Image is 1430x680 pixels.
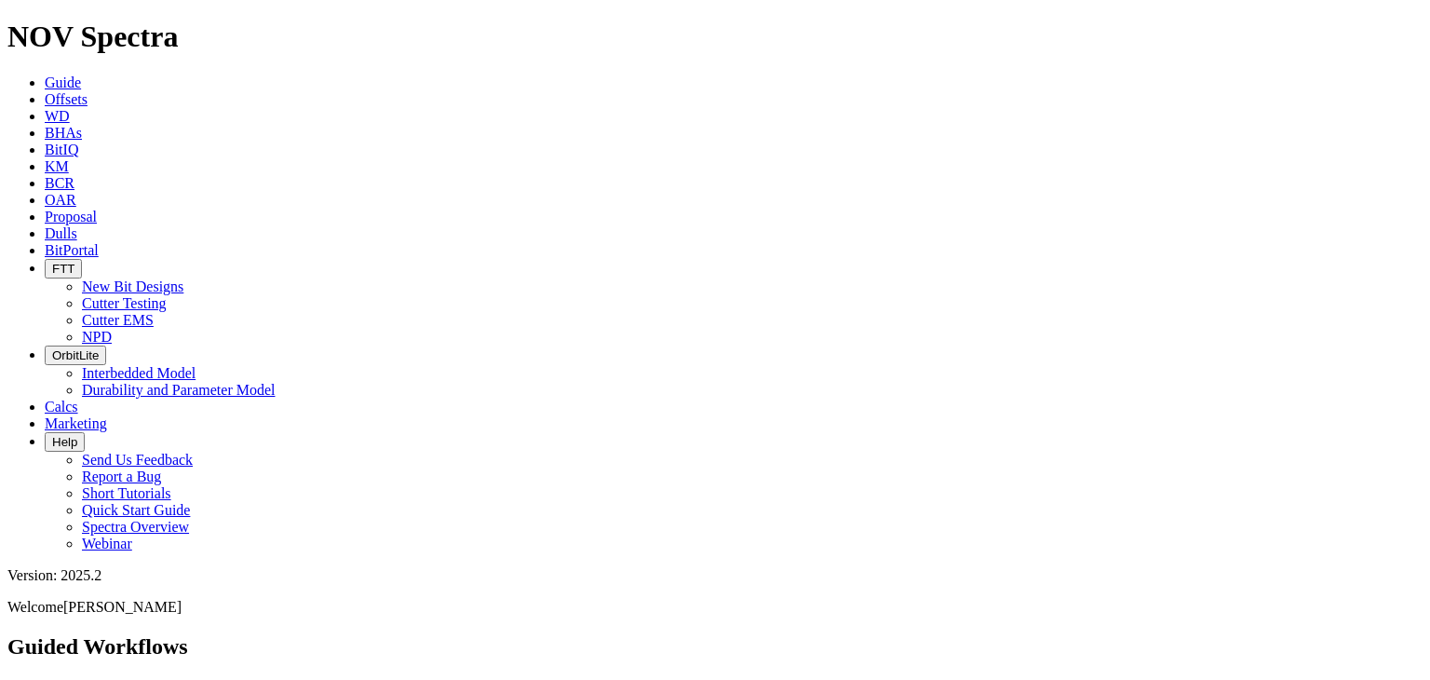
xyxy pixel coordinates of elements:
[45,415,107,431] a: Marketing
[82,279,183,294] a: New Bit Designs
[45,91,88,107] a: Offsets
[45,259,82,279] button: FTT
[52,348,99,362] span: OrbitLite
[45,175,74,191] a: BCR
[82,382,276,398] a: Durability and Parameter Model
[45,346,106,365] button: OrbitLite
[45,158,69,174] a: KM
[45,225,77,241] a: Dulls
[45,108,70,124] a: WD
[82,536,132,551] a: Webinar
[82,485,171,501] a: Short Tutorials
[82,295,167,311] a: Cutter Testing
[82,329,112,345] a: NPD
[82,502,190,518] a: Quick Start Guide
[45,142,78,157] a: BitIQ
[82,452,193,468] a: Send Us Feedback
[7,634,1423,660] h2: Guided Workflows
[45,192,76,208] a: OAR
[45,432,85,452] button: Help
[52,262,74,276] span: FTT
[82,312,154,328] a: Cutter EMS
[45,242,99,258] a: BitPortal
[45,75,81,90] a: Guide
[82,519,189,535] a: Spectra Overview
[45,209,97,224] a: Proposal
[82,365,196,381] a: Interbedded Model
[45,125,82,141] a: BHAs
[52,435,77,449] span: Help
[7,599,1423,616] p: Welcome
[45,399,78,415] a: Calcs
[82,469,161,484] a: Report a Bug
[7,567,1423,584] div: Version: 2025.2
[63,599,182,615] span: [PERSON_NAME]
[7,20,1423,54] h1: NOV Spectra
